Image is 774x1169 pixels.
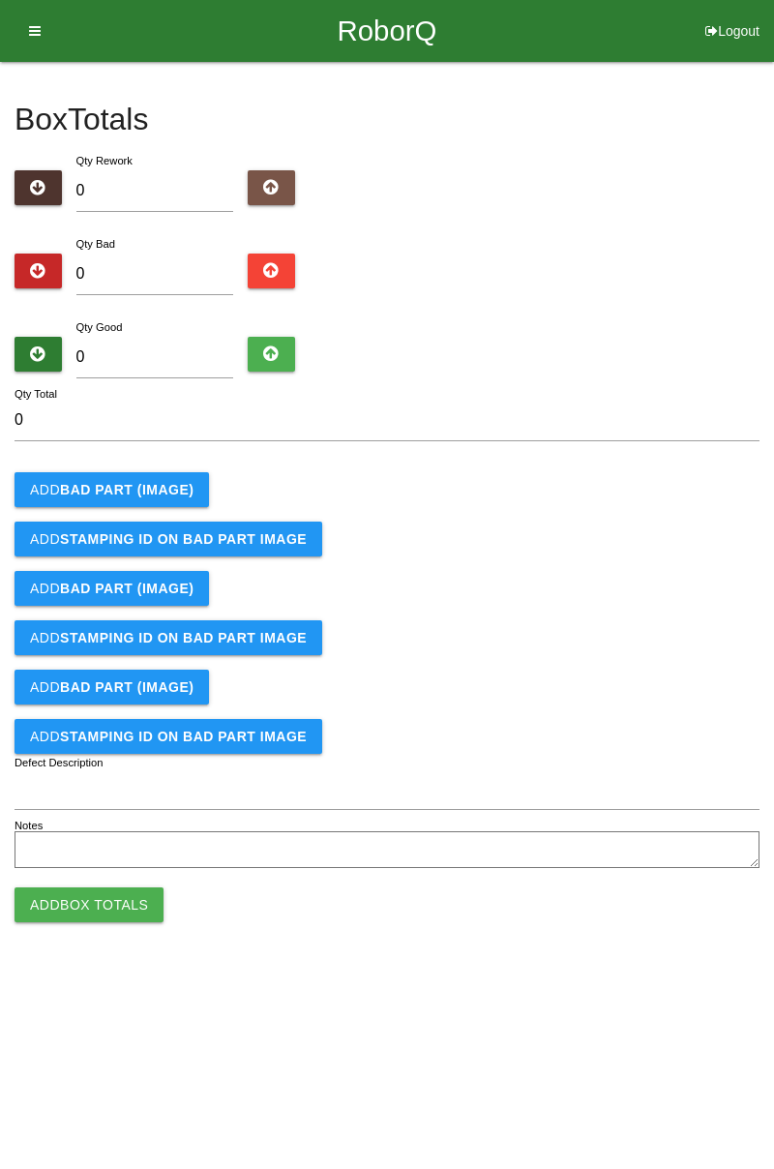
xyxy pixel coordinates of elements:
label: Qty Rework [76,155,133,166]
h4: Box Totals [15,103,759,136]
b: STAMPING ID on BAD PART Image [60,531,307,547]
label: Qty Total [15,386,57,403]
button: AddBAD PART (IMAGE) [15,571,209,606]
button: AddSTAMPING ID on BAD PART Image [15,522,322,556]
label: Defect Description [15,755,104,771]
b: BAD PART (IMAGE) [60,679,193,695]
button: AddSTAMPING ID on BAD PART Image [15,620,322,655]
button: AddBAD PART (IMAGE) [15,670,209,704]
b: BAD PART (IMAGE) [60,581,193,596]
button: AddBox Totals [15,887,164,922]
label: Qty Good [76,321,123,333]
b: BAD PART (IMAGE) [60,482,193,497]
button: AddBAD PART (IMAGE) [15,472,209,507]
b: STAMPING ID on BAD PART Image [60,729,307,744]
label: Notes [15,818,43,834]
label: Qty Bad [76,238,115,250]
button: AddSTAMPING ID on BAD PART Image [15,719,322,754]
b: STAMPING ID on BAD PART Image [60,630,307,645]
